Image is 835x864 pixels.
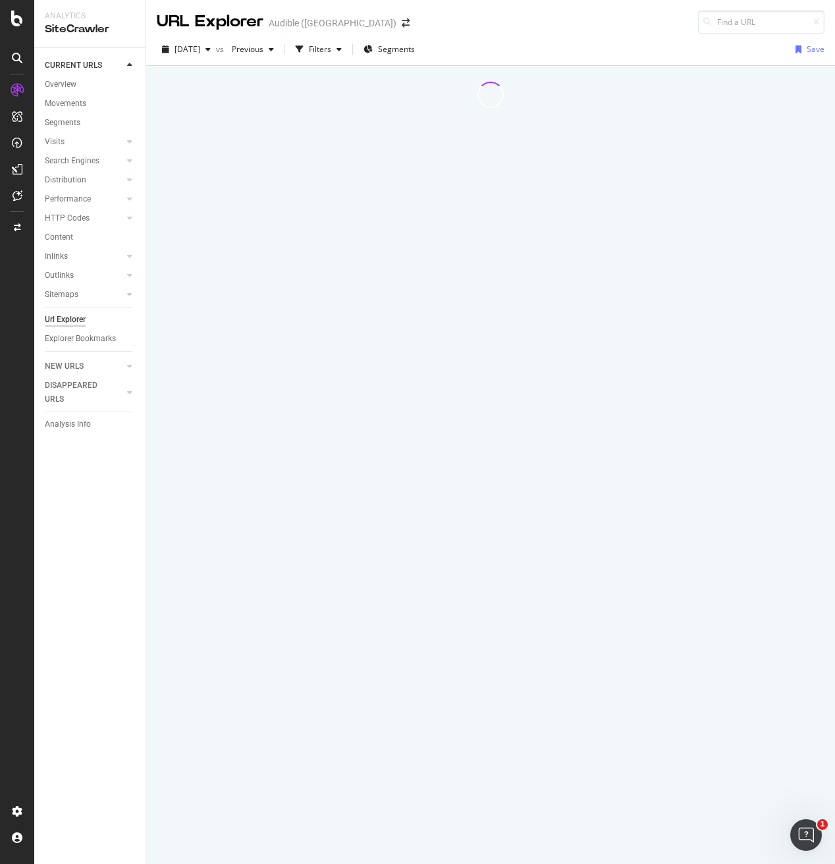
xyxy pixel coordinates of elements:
[45,97,86,111] div: Movements
[45,230,136,244] a: Content
[157,11,263,33] div: URL Explorer
[358,39,420,60] button: Segments
[45,211,123,225] a: HTTP Codes
[309,43,331,55] div: Filters
[378,43,415,55] span: Segments
[45,154,123,168] a: Search Engines
[45,135,123,149] a: Visits
[45,59,102,72] div: CURRENT URLS
[817,819,828,830] span: 1
[45,192,91,206] div: Performance
[45,116,136,130] a: Segments
[45,379,111,406] div: DISAPPEARED URLS
[45,59,123,72] a: CURRENT URLS
[45,288,78,302] div: Sitemaps
[45,418,136,431] a: Analysis Info
[45,360,84,373] div: NEW URLS
[45,313,86,327] div: Url Explorer
[45,288,123,302] a: Sitemaps
[45,173,123,187] a: Distribution
[45,116,80,130] div: Segments
[807,43,824,55] div: Save
[45,269,74,283] div: Outlinks
[45,418,91,431] div: Analysis Info
[45,332,116,346] div: Explorer Bookmarks
[45,173,86,187] div: Distribution
[45,313,136,327] a: Url Explorer
[45,360,123,373] a: NEW URLS
[227,39,279,60] button: Previous
[45,332,136,346] a: Explorer Bookmarks
[698,11,824,34] input: Find a URL
[45,211,90,225] div: HTTP Codes
[790,819,822,851] iframe: Intercom live chat
[45,250,123,263] a: Inlinks
[402,18,410,28] div: arrow-right-arrow-left
[45,250,68,263] div: Inlinks
[45,78,136,92] a: Overview
[45,269,123,283] a: Outlinks
[45,192,123,206] a: Performance
[45,97,136,111] a: Movements
[216,43,227,55] span: vs
[790,39,824,60] button: Save
[175,43,200,55] span: 2025 Aug. 15th
[45,11,135,22] div: Analytics
[269,16,396,30] div: Audible ([GEOGRAPHIC_DATA])
[45,154,99,168] div: Search Engines
[45,22,135,37] div: SiteCrawler
[45,135,65,149] div: Visits
[290,39,347,60] button: Filters
[227,43,263,55] span: Previous
[45,230,73,244] div: Content
[157,39,216,60] button: [DATE]
[45,78,76,92] div: Overview
[45,379,123,406] a: DISAPPEARED URLS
